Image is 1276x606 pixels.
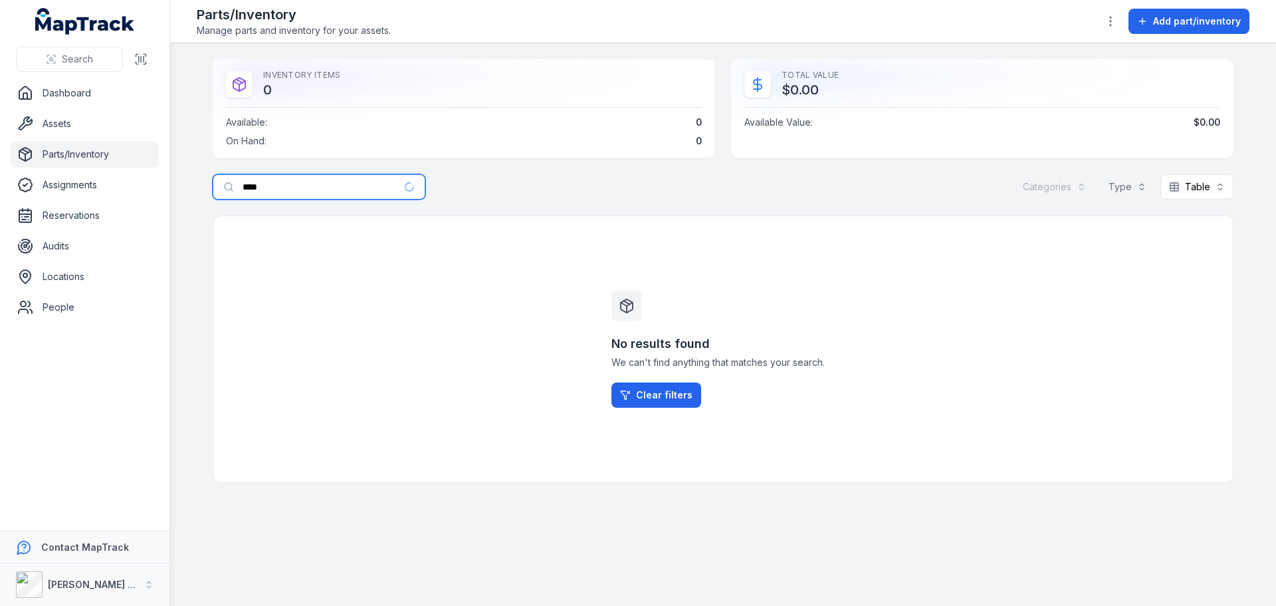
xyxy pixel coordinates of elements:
[35,8,135,35] a: MapTrack
[1100,174,1155,200] button: Type
[16,47,123,72] button: Search
[1194,116,1220,129] span: $0.00
[1128,9,1249,34] button: Add part/inventory
[197,5,391,24] h2: Parts/Inventory
[11,263,159,290] a: Locations
[41,541,129,553] strong: Contact MapTrack
[62,53,93,66] span: Search
[744,116,813,129] span: Available Value :
[696,134,702,148] span: 0
[48,579,140,590] strong: [PERSON_NAME] Air
[11,110,159,137] a: Assets
[226,134,266,148] span: On Hand :
[696,116,702,129] span: 0
[611,356,835,369] span: We can't find anything that matches your search.
[11,294,159,321] a: People
[1160,174,1233,200] button: Table
[11,141,159,168] a: Parts/Inventory
[197,24,391,37] span: Manage parts and inventory for your assets.
[1153,15,1241,28] span: Add part/inventory
[611,382,701,408] a: Clear filters
[11,202,159,229] a: Reservations
[11,233,159,259] a: Audits
[11,172,159,198] a: Assignments
[11,80,159,106] a: Dashboard
[611,335,835,353] h3: No results found
[226,116,267,129] span: Available :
